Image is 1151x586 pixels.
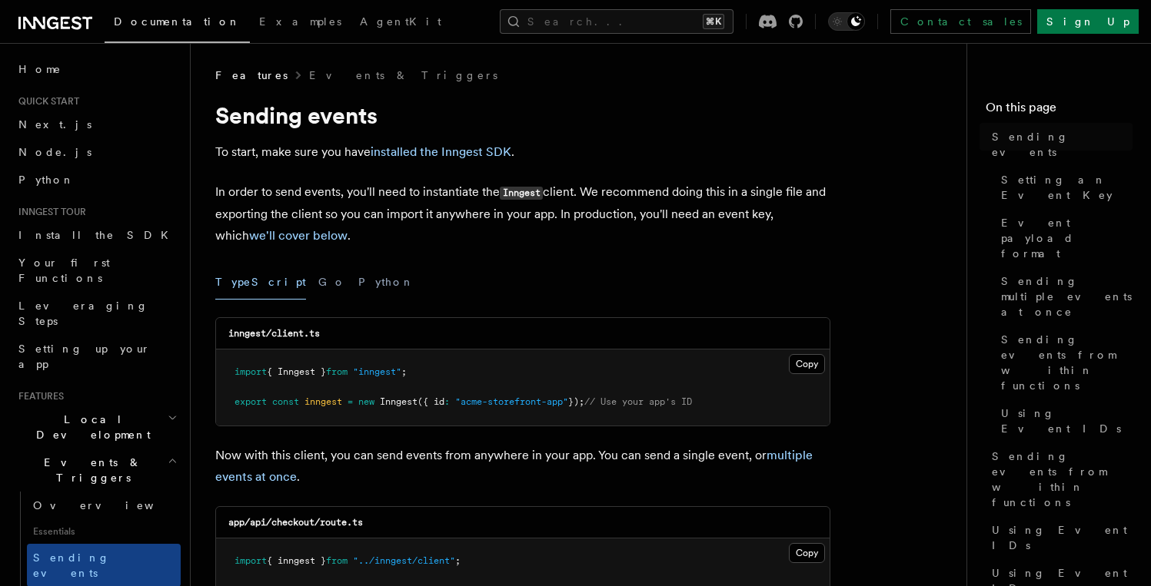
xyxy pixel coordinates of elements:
[18,300,148,327] span: Leveraging Steps
[995,326,1133,399] a: Sending events from within functions
[235,555,267,566] span: import
[249,228,348,243] a: we'll cover below
[584,396,692,407] span: // Use your app's ID
[228,328,320,339] code: inngest/client.ts
[444,396,450,407] span: :
[1037,9,1139,34] a: Sign Up
[12,335,181,378] a: Setting up your app
[18,229,178,241] span: Install the SDK
[12,390,64,402] span: Features
[986,516,1133,559] a: Using Event IDs
[18,343,151,370] span: Setting up your app
[351,5,451,41] a: AgentKit
[986,98,1133,123] h4: On this page
[114,15,241,28] span: Documentation
[890,9,1031,34] a: Contact sales
[18,61,62,77] span: Home
[33,499,191,512] span: Overview
[215,141,830,163] p: To start, make sure you have .
[455,555,461,566] span: ;
[215,181,830,247] p: In order to send events, you'll need to instantiate the client. We recommend doing this in a sing...
[789,354,825,374] button: Copy
[568,396,584,407] span: });
[12,406,181,449] button: Local Development
[353,555,455,566] span: "../inngest/client"
[353,366,401,377] span: "inngest"
[455,396,568,407] span: "acme-storefront-app"
[215,448,813,484] a: multiple events at once
[703,14,724,29] kbd: ⌘K
[995,209,1133,267] a: Event payload format
[18,146,91,158] span: Node.js
[250,5,351,41] a: Examples
[986,442,1133,516] a: Sending events from within functions
[12,449,181,492] button: Events & Triggers
[1001,406,1133,436] span: Using Event IDs
[371,144,511,159] a: installed the Inngest SDK
[12,95,79,108] span: Quick start
[1001,332,1133,393] span: Sending events from within functions
[18,118,91,131] span: Next.js
[1001,215,1133,261] span: Event payload format
[12,206,86,218] span: Inngest tour
[215,101,830,129] h1: Sending events
[1001,273,1133,319] span: Sending multiple events at once
[267,366,326,377] span: { Inngest }
[358,396,374,407] span: new
[33,551,110,579] span: Sending events
[215,445,830,488] p: Now with this client, you can send events from anywhere in your app. You can send a single event,...
[18,257,110,284] span: Your first Functions
[215,68,288,83] span: Features
[235,396,267,407] span: export
[789,543,825,563] button: Copy
[215,265,306,300] button: TypeScript
[27,492,181,519] a: Overview
[12,166,181,194] a: Python
[348,396,353,407] span: =
[272,396,299,407] span: const
[309,68,497,83] a: Events & Triggers
[12,455,168,485] span: Events & Triggers
[12,55,181,83] a: Home
[358,265,414,300] button: Python
[12,249,181,292] a: Your first Functions
[18,174,75,186] span: Python
[12,111,181,138] a: Next.js
[105,5,250,43] a: Documentation
[12,221,181,249] a: Install the SDK
[1001,172,1133,203] span: Setting an Event Key
[986,123,1133,166] a: Sending events
[12,292,181,335] a: Leveraging Steps
[992,449,1133,510] span: Sending events from within functions
[259,15,341,28] span: Examples
[267,555,326,566] span: { inngest }
[12,138,181,166] a: Node.js
[995,166,1133,209] a: Setting an Event Key
[228,517,363,528] code: app/api/checkout/route.ts
[417,396,444,407] span: ({ id
[995,267,1133,326] a: Sending multiple events at once
[992,129,1133,160] span: Sending events
[500,187,543,200] code: Inngest
[380,396,417,407] span: Inngest
[992,522,1133,553] span: Using Event IDs
[12,412,168,442] span: Local Development
[828,12,865,31] button: Toggle dark mode
[326,555,348,566] span: from
[360,15,441,28] span: AgentKit
[500,9,734,34] button: Search...⌘K
[318,265,346,300] button: Go
[304,396,342,407] span: inngest
[401,366,407,377] span: ;
[995,399,1133,442] a: Using Event IDs
[326,366,348,377] span: from
[235,366,267,377] span: import
[27,519,181,544] span: Essentials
